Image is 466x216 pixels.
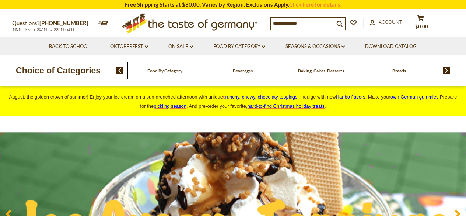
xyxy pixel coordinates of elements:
[443,67,450,74] img: next arrow
[213,42,265,51] a: Food By Category
[39,20,88,26] a: [PHONE_NUMBER]
[12,18,94,28] p: Questions?
[248,103,325,109] a: hard-to-find Christmas holiday treats
[154,103,186,109] a: pickling season
[298,68,344,73] a: Baking, Cakes, Desserts
[379,19,402,25] span: Account
[365,42,417,51] a: Download Catalog
[392,68,406,73] a: Breads
[225,94,297,100] span: runchy, chewy, chocolaty toppings
[410,14,432,33] button: $0.00
[116,67,123,74] img: previous arrow
[369,18,402,26] a: Account
[12,27,75,31] span: MON - FRI, 9:00AM - 5:00PM (EST)
[248,103,326,109] span: .
[168,42,193,51] a: On Sale
[223,94,298,100] a: crunchy, chewy, chocolaty toppings
[233,68,253,73] a: Beverages
[415,24,428,30] span: $0.00
[49,42,90,51] a: Back to School
[390,94,439,100] span: own German gummies
[336,94,365,100] a: Haribo flavors
[147,68,182,73] a: Food By Category
[9,94,457,109] span: August, the golden crown of summer! Enjoy your ice cream on a sun-drenched afternoon with unique ...
[110,42,148,51] a: Oktoberfest
[285,42,345,51] a: Seasons & Occasions
[390,94,440,100] a: own German gummies.
[289,1,341,8] a: Click here for details.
